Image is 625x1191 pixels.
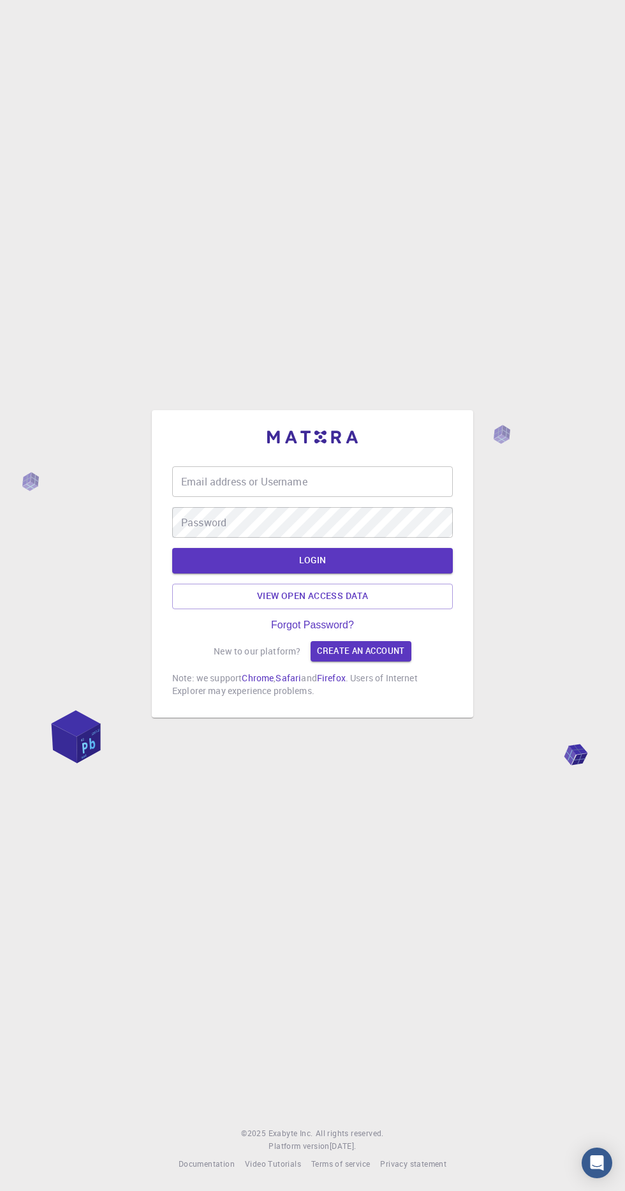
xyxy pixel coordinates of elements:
div: Open Intercom Messenger [582,1148,612,1178]
span: Platform version [268,1140,329,1153]
a: Forgot Password? [271,619,354,631]
p: New to our platform? [214,645,300,658]
p: Note: we support , and . Users of Internet Explorer may experience problems. [172,672,453,697]
button: LOGIN [172,548,453,573]
a: Chrome [242,672,274,684]
a: Terms of service [311,1158,370,1171]
a: Firefox [317,672,346,684]
span: © 2025 [241,1127,268,1140]
a: Privacy statement [380,1158,446,1171]
a: Documentation [179,1158,235,1171]
a: Exabyte Inc. [268,1127,313,1140]
a: Create an account [311,641,411,662]
span: Video Tutorials [245,1158,301,1169]
span: Exabyte Inc. [268,1128,313,1138]
span: [DATE] . [330,1141,357,1151]
a: Safari [276,672,301,684]
a: [DATE]. [330,1140,357,1153]
span: Privacy statement [380,1158,446,1169]
a: View open access data [172,584,453,609]
span: All rights reserved. [316,1127,384,1140]
a: Video Tutorials [245,1158,301,1171]
span: Documentation [179,1158,235,1169]
span: Terms of service [311,1158,370,1169]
